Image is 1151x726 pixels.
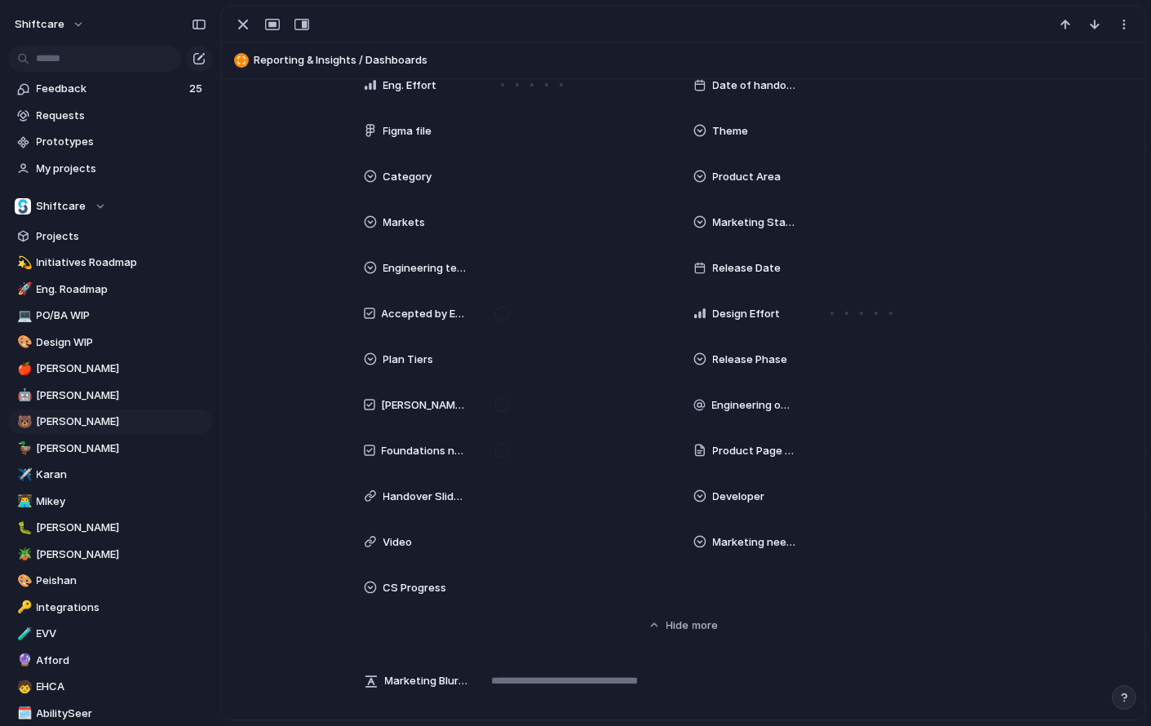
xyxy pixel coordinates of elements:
[17,492,29,511] div: 👨‍💻
[17,678,29,697] div: 🧒
[15,547,31,563] button: 🪴
[8,250,212,275] a: 💫Initiatives Roadmap
[37,198,86,215] span: Shiftcare
[713,489,765,505] span: Developer
[8,649,212,673] a: 🔮Afford
[17,598,29,617] div: 🔑
[8,157,212,181] a: My projects
[37,679,206,695] span: EHCA
[189,81,206,97] span: 25
[37,706,206,722] span: AbilitySeer
[8,675,212,699] div: 🧒EHCA
[8,542,212,567] a: 🪴[PERSON_NAME]
[8,303,212,328] a: 💻PO/BA WIP
[15,255,31,271] button: 💫
[383,352,434,368] span: Plan Tiers
[383,123,432,139] span: Figma file
[383,489,468,505] span: Handover Slides Doc.
[15,600,31,616] button: 🔑
[17,545,29,564] div: 🪴
[15,308,31,324] button: 💻
[8,194,212,219] button: Shiftcare
[15,334,31,351] button: 🎨
[37,308,206,324] span: PO/BA WIP
[15,706,31,722] button: 🗓️
[8,409,212,434] a: 🐻[PERSON_NAME]
[382,443,468,459] span: Foundations needed
[8,622,212,646] a: 🧪EVV
[8,436,212,461] a: 🦆[PERSON_NAME]
[713,352,788,368] span: Release Phase
[8,489,212,514] a: 👨‍💻Mikey
[712,397,798,414] span: Engineering owner
[17,625,29,644] div: 🧪
[17,333,29,352] div: 🎨
[37,653,206,669] span: Afford
[37,494,206,510] span: Mikey
[37,108,206,124] span: Requests
[15,440,31,457] button: 🦆
[37,361,206,377] span: [PERSON_NAME]
[383,77,437,94] span: Eng. Effort
[713,169,781,185] span: Product Area
[8,277,212,302] a: 🚀Eng. Roadmap
[37,626,206,642] span: EVV
[37,440,206,457] span: [PERSON_NAME]
[37,161,206,177] span: My projects
[15,653,31,669] button: 🔮
[8,595,212,620] a: 🔑Integrations
[15,520,31,536] button: 🐛
[17,360,29,378] div: 🍎
[37,228,206,245] span: Projects
[17,572,29,591] div: 🎨
[8,130,212,154] a: Prototypes
[8,224,212,249] a: Projects
[37,467,206,483] span: Karan
[15,626,31,642] button: 🧪
[713,443,798,459] span: Product Page Doc.
[37,281,206,298] span: Eng. Roadmap
[15,281,31,298] button: 🚀
[37,600,206,616] span: Integrations
[8,516,212,540] a: 🐛[PERSON_NAME]
[37,387,206,404] span: [PERSON_NAME]
[37,573,206,589] span: Peishan
[17,519,29,538] div: 🐛
[383,580,447,596] span: CS Progress
[385,673,468,689] span: Marketing Blurb (15-20 Words)
[15,414,31,430] button: 🐻
[382,306,468,322] span: Accepted by Engineering
[8,569,212,593] a: 🎨Peishan
[713,534,798,551] span: Marketing needed
[8,702,212,726] div: 🗓️AbilitySeer
[17,254,29,272] div: 💫
[8,77,212,101] a: Feedback25
[37,414,206,430] span: [PERSON_NAME]
[8,383,212,408] a: 🤖[PERSON_NAME]
[15,16,64,33] span: shiftcare
[8,330,212,355] div: 🎨Design WIP
[17,439,29,458] div: 🦆
[8,104,212,128] a: Requests
[713,215,798,231] span: Marketing Status
[17,386,29,405] div: 🤖
[15,361,31,377] button: 🍎
[8,463,212,487] a: ✈️Karan
[713,306,781,322] span: Design Effort
[8,356,212,381] a: 🍎[PERSON_NAME]
[17,704,29,723] div: 🗓️
[15,387,31,404] button: 🤖
[7,11,93,38] button: shiftcare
